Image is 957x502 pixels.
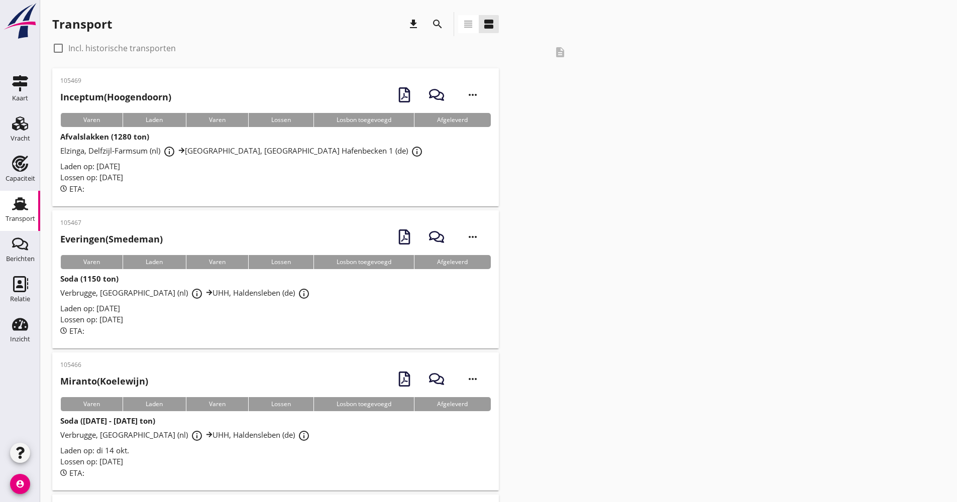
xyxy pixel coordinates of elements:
[60,456,123,466] span: Lossen op: [DATE]
[11,135,30,142] div: Vracht
[459,223,487,251] i: more_horiz
[60,132,149,142] strong: Afvalslakken (1280 ton)
[52,16,112,32] div: Transport
[313,397,414,411] div: Losbon toegevoegd
[60,161,120,171] span: Laden op: [DATE]
[60,172,123,182] span: Lossen op: [DATE]
[186,397,248,411] div: Varen
[411,146,423,158] i: info_outline
[313,255,414,269] div: Losbon toegevoegd
[60,375,97,387] strong: Miranto
[60,360,148,369] p: 105466
[69,184,84,194] span: ETA:
[2,3,38,40] img: logo-small.a267ee39.svg
[60,90,171,104] h2: (Hoogendoorn)
[69,326,84,336] span: ETA:
[248,113,313,127] div: Lossen
[60,430,313,440] span: Verbrugge, [GEOGRAPHIC_DATA] (nl) UHH, Haldensleben (de)
[60,255,123,269] div: Varen
[483,18,495,30] i: view_agenda
[186,113,248,127] div: Varen
[60,91,104,103] strong: Inceptum
[69,468,84,478] span: ETA:
[313,113,414,127] div: Losbon toegevoegd
[248,397,313,411] div: Lossen
[60,416,155,426] strong: Soda ([DATE] - [DATE] ton)
[414,397,490,411] div: Afgeleverd
[186,255,248,269] div: Varen
[60,218,163,227] p: 105467
[52,352,499,490] a: 105466Miranto(Koelewijn)VarenLadenVarenLossenLosbon toegevoegdAfgeleverdSoda ([DATE] - [DATE] ton...
[248,255,313,269] div: Lossen
[298,288,310,300] i: info_outline
[60,374,148,388] h2: (Koelewijn)
[6,256,35,262] div: Berichten
[52,68,499,206] a: 105469Inceptum(Hoogendoorn)VarenLadenVarenLossenLosbon toegevoegdAfgeleverdAfvalslakken (1280 ton...
[123,255,185,269] div: Laden
[10,474,30,494] i: account_circle
[459,365,487,393] i: more_horiz
[414,113,490,127] div: Afgeleverd
[414,255,490,269] div: Afgeleverd
[298,430,310,442] i: info_outline
[12,95,28,101] div: Kaart
[6,215,35,222] div: Transport
[60,397,123,411] div: Varen
[123,113,185,127] div: Laden
[60,274,119,284] strong: Soda (1150 ton)
[10,336,30,342] div: Inzicht
[6,175,35,182] div: Capaciteit
[52,210,499,348] a: 105467Everingen(Smedeman)VarenLadenVarenLossenLosbon toegevoegdAfgeleverdSoda (1150 ton)Verbrugge...
[60,314,123,324] span: Lossen op: [DATE]
[60,445,129,455] span: Laden op: di 14 okt.
[407,18,419,30] i: download
[60,76,171,85] p: 105469
[60,113,123,127] div: Varen
[10,296,30,302] div: Relatie
[68,43,176,53] label: Incl. historische transporten
[163,146,175,158] i: info_outline
[60,303,120,313] span: Laden op: [DATE]
[60,232,163,246] h2: (Smedeman)
[462,18,474,30] i: view_headline
[459,81,487,109] i: more_horiz
[60,146,426,156] span: Elzinga, Delfzijl-Farmsum (nl) [GEOGRAPHIC_DATA], [GEOGRAPHIC_DATA] Hafenbecken 1 (de)
[191,430,203,442] i: info_outline
[60,233,105,245] strong: Everingen
[191,288,203,300] i: info_outline
[60,288,313,298] span: Verbrugge, [GEOGRAPHIC_DATA] (nl) UHH, Haldensleben (de)
[432,18,444,30] i: search
[123,397,185,411] div: Laden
